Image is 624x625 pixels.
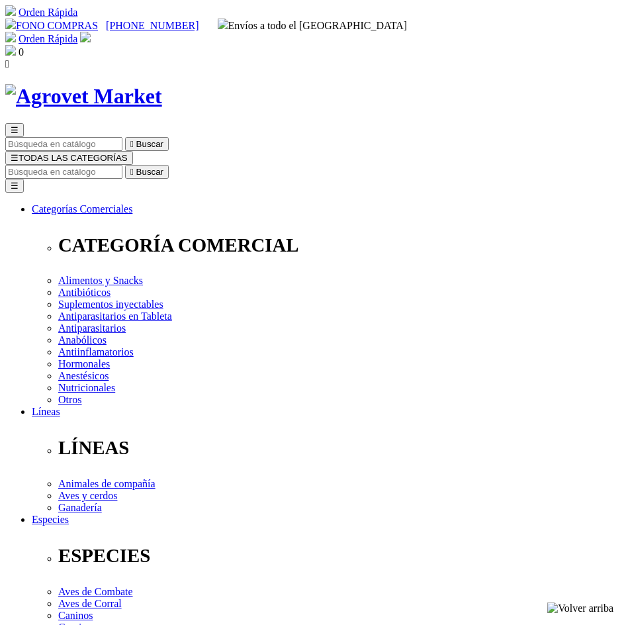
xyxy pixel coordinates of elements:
button: ☰ [5,179,24,193]
input: Buscar [5,137,122,151]
img: shopping-bag.svg [5,45,16,56]
a: Categorías Comerciales [32,203,132,215]
p: CATEGORÍA COMERCIAL [58,234,619,256]
a: Hormonales [58,358,110,369]
button:  Buscar [125,137,169,151]
button: ☰TODAS LAS CATEGORÍAS [5,151,133,165]
img: phone.svg [5,19,16,29]
p: LÍNEAS [58,437,619,459]
a: Antiparasitarios [58,322,126,334]
a: Orden Rápida [19,7,77,18]
a: FONO COMPRAS [5,20,98,31]
i:  [5,58,9,70]
a: Acceda a su cuenta de cliente [80,33,91,44]
img: Agrovet Market [5,84,162,109]
img: delivery-truck.svg [218,19,228,29]
button: ☰ [5,123,24,137]
a: Anabólicos [58,334,107,346]
a: Antiparasitarios en Tableta [58,311,172,322]
a: Suplementos inyectables [58,299,163,310]
a: Caninos [58,610,93,621]
a: Otros [58,394,82,405]
a: [PHONE_NUMBER] [106,20,199,31]
input: Buscar [5,165,122,179]
span: Buscar [136,167,163,177]
a: Anestésicos [58,370,109,381]
a: Animales de compañía [58,478,156,489]
a: Nutricionales [58,382,115,393]
a: Ganadería [58,502,102,513]
a: Orden Rápida [19,33,77,44]
span: 0 [19,46,24,58]
a: Antiinflamatorios [58,346,134,358]
i:  [130,167,134,177]
p: ESPECIES [58,545,619,567]
span: ☰ [11,153,19,163]
a: Aves de Corral [58,598,122,609]
span: Envíos a todo el [GEOGRAPHIC_DATA] [218,20,408,31]
a: Antibióticos [58,287,111,298]
button:  Buscar [125,165,169,179]
a: Líneas [32,406,60,417]
img: shopping-cart.svg [5,32,16,42]
i:  [130,139,134,149]
img: user.svg [80,32,91,42]
a: Aves de Combate [58,586,133,597]
a: Alimentos y Snacks [58,275,143,286]
span: ☰ [11,125,19,135]
a: Aves y cerdos [58,490,117,501]
img: shopping-cart.svg [5,5,16,16]
span: Buscar [136,139,163,149]
img: Volver arriba [547,602,613,614]
a: Especies [32,514,69,525]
